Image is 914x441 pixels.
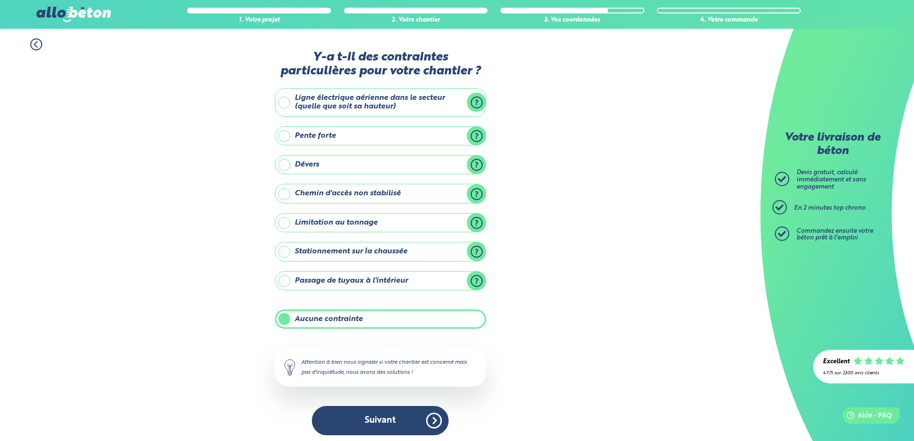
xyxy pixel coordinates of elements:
[829,404,903,430] iframe: Help widget launcher
[275,271,486,290] label: Passage de tuyaux à l'intérieur
[275,126,486,145] label: Pente forte
[500,17,644,24] div: 3. Vos coordonnées
[275,242,486,261] label: Stationnement sur la chaussée
[275,310,486,329] label: Aucune contrainte
[187,17,331,24] div: 1. Votre projet
[275,348,486,386] div: Attention à bien nous signaler si votre chantier est concerné mais pas d'inquiétude, nous avons d...
[657,17,801,24] div: 4. Votre commande
[344,17,488,24] div: 2. Votre chantier
[275,88,486,117] label: Ligne électrique aérienne dans le secteur (quelle que soit sa hauteur)
[312,406,449,435] button: Suivant
[275,184,486,203] label: Chemin d'accès non stabilisé
[36,7,110,22] img: allobéton
[275,213,486,232] label: Limitation au tonnage
[275,50,486,79] label: Y-a t-il des contraintes particulières pour votre chantier ?
[275,155,486,174] label: Dévers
